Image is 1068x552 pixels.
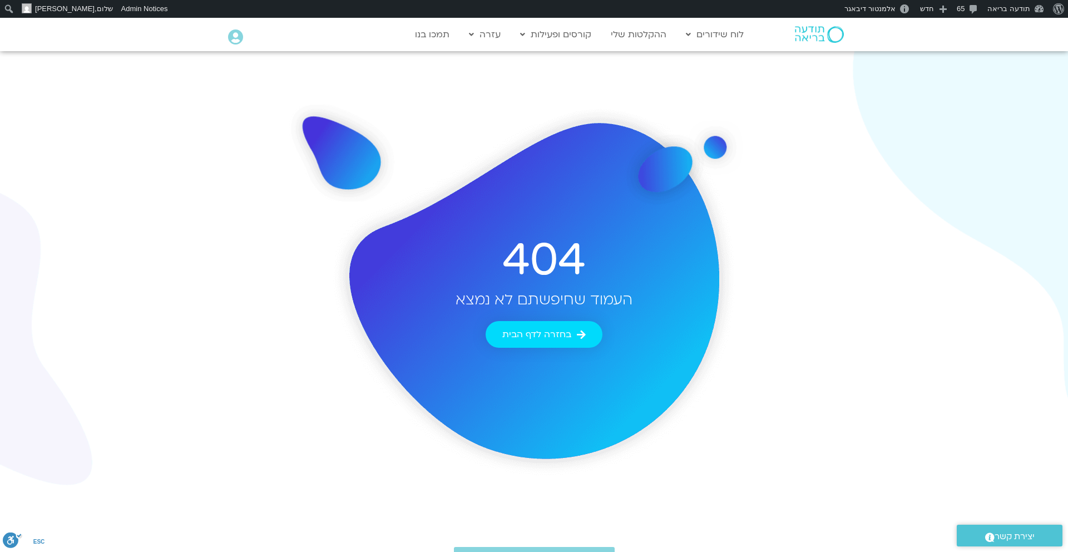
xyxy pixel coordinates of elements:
[680,24,749,45] a: לוח שידורים
[448,290,640,310] h2: העמוד שחיפשתם לא נמצא
[605,24,672,45] a: ההקלטות שלי
[995,529,1035,544] span: יצירת קשר
[486,321,602,348] a: בחזרה לדף הבית
[795,26,844,43] img: תודעה בריאה
[448,234,640,287] h2: 404
[515,24,597,45] a: קורסים ופעילות
[35,4,95,13] span: [PERSON_NAME]
[502,329,571,339] span: בחזרה לדף הבית
[957,525,1062,546] a: יצירת קשר
[409,24,455,45] a: תמכו בנו
[463,24,506,45] a: עזרה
